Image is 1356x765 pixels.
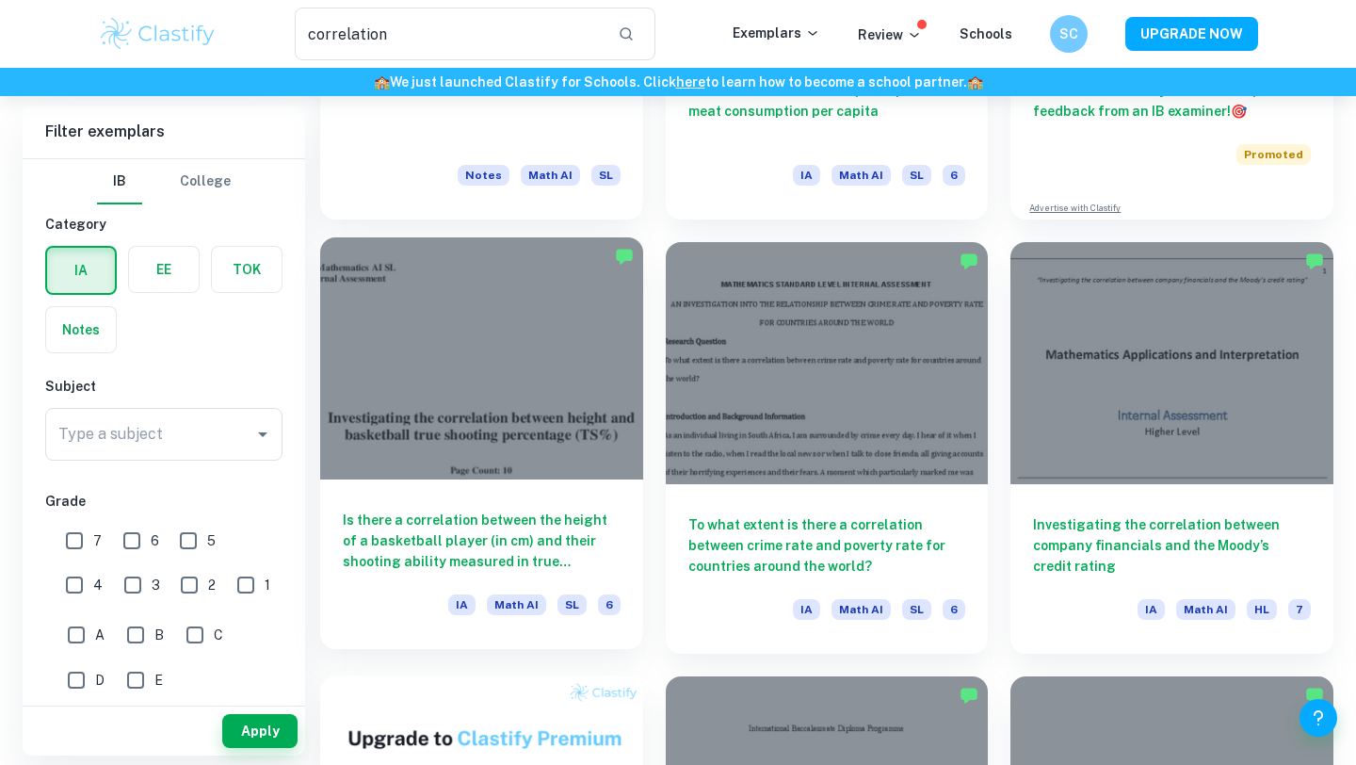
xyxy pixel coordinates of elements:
[943,165,965,186] span: 6
[458,165,509,186] span: Notes
[154,625,164,645] span: B
[521,165,580,186] span: Math AI
[733,23,820,43] p: Exemplars
[793,165,820,186] span: IA
[591,165,621,186] span: SL
[208,575,216,595] span: 2
[1125,17,1258,51] button: UPGRADE NOW
[1288,599,1311,620] span: 7
[4,72,1352,92] h6: We just launched Clastify for Schools. Click to learn how to become a school partner.
[180,159,231,204] button: College
[154,670,163,691] span: E
[1299,699,1337,737] button: Help and Feedback
[23,106,305,158] h6: Filter exemplars
[960,252,978,270] img: Marked
[487,594,546,615] span: Math AI
[960,26,1012,41] a: Schools
[1029,202,1121,215] a: Advertise with Clastify
[320,242,643,654] a: Is there a correlation between the height of a basketball player (in cm) and their shooting abili...
[95,625,105,645] span: A
[831,599,891,620] span: Math AI
[1138,599,1165,620] span: IA
[214,625,223,645] span: C
[943,599,965,620] span: 6
[1247,599,1277,620] span: HL
[967,74,983,90] span: 🏫
[97,159,142,204] button: IB
[98,15,218,53] img: Clastify logo
[858,24,922,45] p: Review
[1033,80,1311,122] h6: Want full marks on your IA ? Get expert feedback from an IB examiner!
[97,159,231,204] div: Filter type choice
[902,165,931,186] span: SL
[95,670,105,691] span: D
[448,594,476,615] span: IA
[1305,686,1324,705] img: Marked
[93,530,102,551] span: 7
[374,74,390,90] span: 🏫
[151,530,159,551] span: 6
[688,80,966,142] h6: Correlation between GDP per capita and meat consumption per capita
[265,575,270,595] span: 1
[1176,599,1235,620] span: Math AI
[47,248,115,293] button: IA
[45,376,282,397] h6: Subject
[222,714,298,748] button: Apply
[615,247,634,266] img: Marked
[46,307,116,352] button: Notes
[45,214,282,235] h6: Category
[793,599,820,620] span: IA
[1305,252,1324,270] img: Marked
[45,491,282,512] h6: Grade
[960,686,978,705] img: Marked
[1231,104,1247,119] span: 🎯
[598,594,621,615] span: 6
[1058,24,1080,44] h6: SC
[831,165,891,186] span: Math AI
[902,599,931,620] span: SL
[557,594,587,615] span: SL
[676,74,705,90] a: here
[152,575,160,595] span: 3
[129,247,199,292] button: EE
[343,510,621,572] h6: Is there a correlation between the height of a basketball player (in cm) and their shooting abili...
[343,80,621,142] h6: Correlation
[1010,242,1333,654] a: Investigating the correlation between company financials and the Moody’s credit ratingIAMath AIHL7
[688,514,966,577] h6: To what extent is there a correlation between crime rate and poverty rate for countries around th...
[212,247,282,292] button: TOK
[666,242,989,654] a: To what extent is there a correlation between crime rate and poverty rate for countries around th...
[250,421,276,448] button: Open
[93,575,103,595] span: 4
[295,8,603,60] input: Search for any exemplars...
[1033,514,1311,577] h6: Investigating the correlation between company financials and the Moody’s credit rating
[207,530,216,551] span: 5
[1050,15,1088,53] button: SC
[1236,144,1311,165] span: Promoted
